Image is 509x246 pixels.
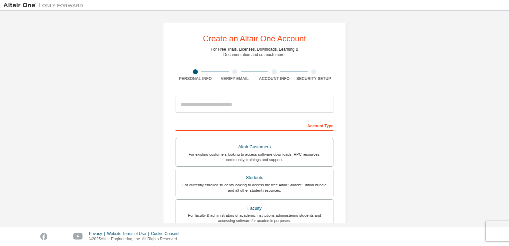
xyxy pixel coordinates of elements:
[176,120,333,131] div: Account Type
[40,233,47,240] img: facebook.svg
[107,231,151,236] div: Website Terms of Use
[89,231,107,236] div: Privacy
[211,47,298,57] div: For Free Trials, Licenses, Downloads, Learning & Documentation and so much more.
[180,152,329,162] div: For existing customers looking to access software downloads, HPC resources, community, trainings ...
[294,76,334,81] div: Security Setup
[180,213,329,223] div: For faculty & administrators of academic institutions administering students and accessing softwa...
[3,2,87,9] img: Altair One
[180,173,329,182] div: Students
[176,76,215,81] div: Personal Info
[151,231,183,236] div: Cookie Consent
[89,236,184,242] p: © 2025 Altair Engineering, Inc. All Rights Reserved.
[180,142,329,152] div: Altair Customers
[180,182,329,193] div: For currently enrolled students looking to access the free Altair Student Edition bundle and all ...
[73,233,83,240] img: youtube.svg
[215,76,255,81] div: Verify Email
[180,204,329,213] div: Faculty
[254,76,294,81] div: Account Info
[203,35,306,43] div: Create an Altair One Account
